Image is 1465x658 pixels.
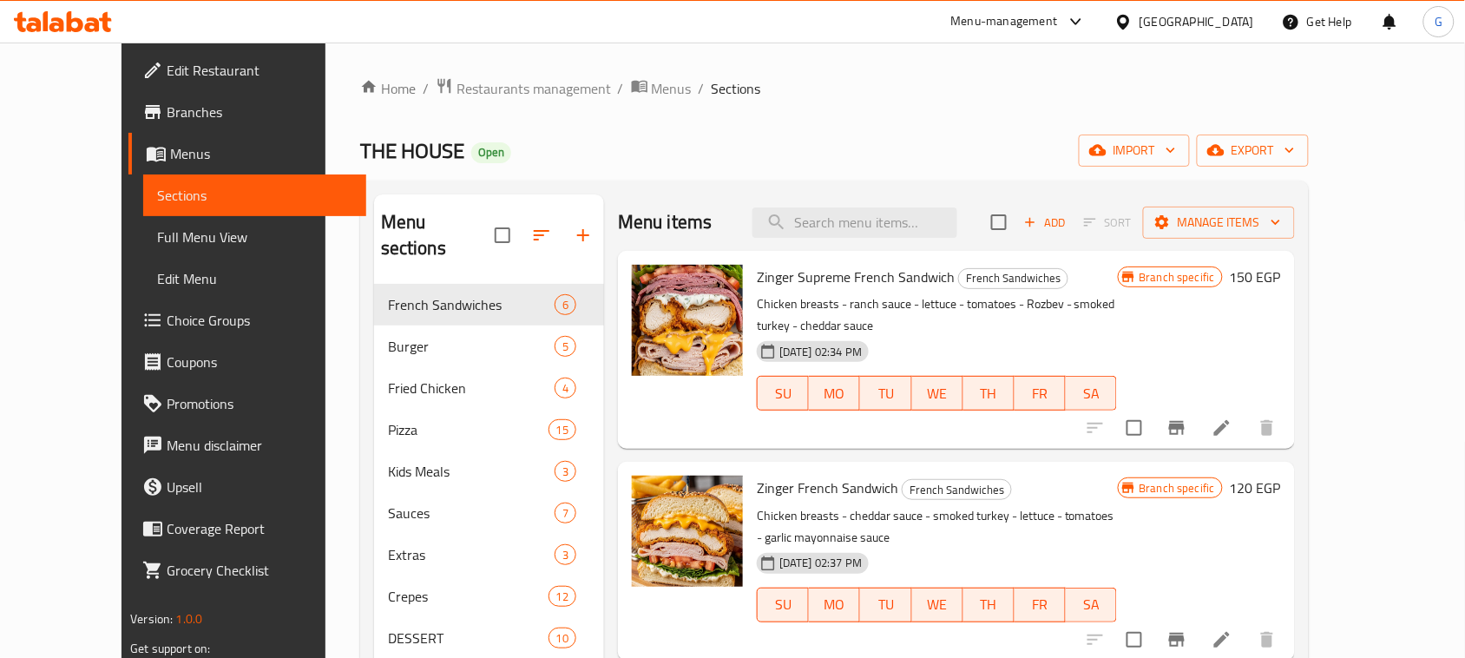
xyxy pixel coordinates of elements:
span: WE [919,592,956,617]
span: Sections [712,78,761,99]
span: Edit Restaurant [167,60,352,81]
a: Edit menu item [1212,418,1232,438]
button: Add [1017,209,1073,236]
button: TU [860,588,911,622]
button: SU [757,376,809,411]
span: THE HOUSE [360,131,464,170]
li: / [618,78,624,99]
span: Select all sections [484,217,521,253]
div: items [555,461,576,482]
span: French Sandwiches [903,480,1011,500]
span: TU [867,381,904,406]
button: MO [809,376,860,411]
span: Menus [170,143,352,164]
div: French Sandwiches [958,268,1068,289]
span: Fried Chicken [388,378,555,398]
span: Select section [981,204,1017,240]
div: items [549,628,576,648]
div: French Sandwiches6 [374,284,604,326]
a: Choice Groups [128,299,366,341]
span: Menus [652,78,692,99]
span: MO [816,592,853,617]
div: items [555,544,576,565]
span: TH [970,592,1008,617]
span: Zinger Supreme French Sandwich [757,264,955,290]
span: Zinger French Sandwich [757,475,898,501]
a: Edit Menu [143,258,366,299]
span: WE [919,381,956,406]
button: TH [963,588,1015,622]
span: Burger [388,336,555,357]
button: SA [1066,376,1117,411]
button: Branch-specific-item [1156,407,1198,449]
img: Zinger Supreme French Sandwich [632,265,743,376]
button: TH [963,376,1015,411]
span: 5 [555,339,575,355]
a: Upsell [128,466,366,508]
button: MO [809,588,860,622]
li: / [423,78,429,99]
div: Pizza15 [374,409,604,451]
span: French Sandwiches [388,294,555,315]
span: FR [1022,381,1059,406]
span: French Sandwiches [959,268,1068,288]
div: Crepes [388,586,549,607]
button: SA [1066,588,1117,622]
div: French Sandwiches [902,479,1012,500]
span: export [1211,140,1295,161]
a: Home [360,78,416,99]
button: FR [1015,588,1066,622]
h2: Menu items [618,209,713,235]
div: items [549,586,576,607]
button: Manage items [1143,207,1295,239]
button: import [1079,135,1190,167]
span: Add [1022,213,1068,233]
span: Branches [167,102,352,122]
div: items [555,336,576,357]
span: Pizza [388,419,549,440]
span: Branch specific [1133,269,1222,286]
span: Grocery Checklist [167,560,352,581]
span: DESSERT [388,628,549,648]
button: export [1197,135,1309,167]
h6: 120 EGP [1230,476,1281,500]
span: Extras [388,544,555,565]
a: Promotions [128,383,366,424]
a: Branches [128,91,366,133]
div: items [549,419,576,440]
span: [DATE] 02:37 PM [772,555,869,571]
div: Fried Chicken4 [374,367,604,409]
a: Grocery Checklist [128,549,366,591]
span: Select to update [1116,410,1153,446]
a: Coverage Report [128,508,366,549]
span: [DATE] 02:34 PM [772,344,869,360]
span: 10 [549,630,575,647]
a: Edit Restaurant [128,49,366,91]
a: Coupons [128,341,366,383]
div: Kids Meals3 [374,451,604,492]
button: TU [860,376,911,411]
span: 4 [555,380,575,397]
span: SA [1073,592,1110,617]
span: MO [816,381,853,406]
span: Sections [157,185,352,206]
nav: breadcrumb [360,77,1309,100]
input: search [752,207,957,238]
span: FR [1022,592,1059,617]
span: TU [867,592,904,617]
li: / [699,78,705,99]
button: Add section [562,214,604,256]
span: import [1093,140,1176,161]
span: Sauces [388,503,555,523]
div: items [555,294,576,315]
h6: 150 EGP [1230,265,1281,289]
span: Kids Meals [388,461,555,482]
span: Select section first [1073,209,1143,236]
div: [GEOGRAPHIC_DATA] [1140,12,1254,31]
p: Chicken breasts - ranch sauce - lettuce - tomatoes - Rozbev - smoked turkey - cheddar sauce [757,293,1117,337]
